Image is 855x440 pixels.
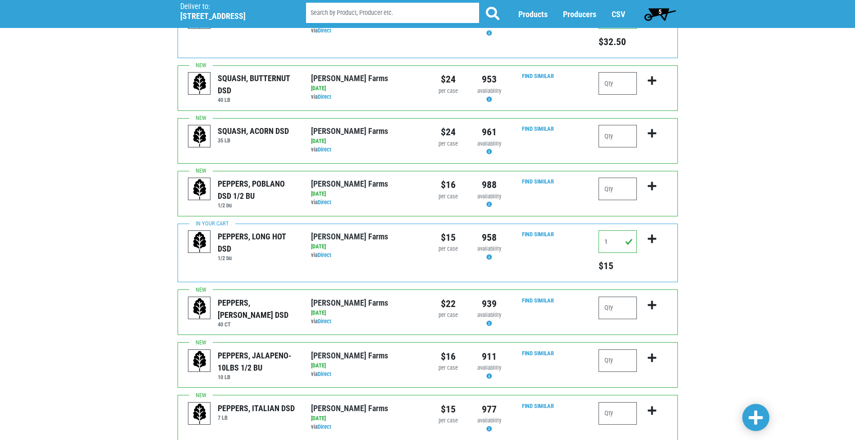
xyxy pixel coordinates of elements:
[476,245,503,262] div: Availability may be subject to change.
[311,309,421,317] div: [DATE]
[599,297,637,319] input: Qty
[311,403,388,413] a: [PERSON_NAME] Farms
[311,423,421,431] div: via
[477,87,501,94] span: availability
[518,9,548,19] a: Products
[218,125,289,137] div: SQUASH, ACORN DSD
[218,414,295,421] h6: 7 LB
[599,178,637,200] input: Qty
[311,362,421,370] div: [DATE]
[599,260,637,272] h5: Total price
[311,351,388,360] a: [PERSON_NAME] Farms
[434,192,462,201] div: per case
[188,178,211,201] img: placeholder-variety-43d6402dacf2d531de610a020419775a.svg
[640,5,680,23] a: 5
[612,9,625,19] a: CSV
[311,370,421,379] div: via
[218,137,289,144] h6: 35 LB
[188,231,211,253] img: placeholder-variety-43d6402dacf2d531de610a020419775a.svg
[180,11,283,21] h5: [STREET_ADDRESS]
[434,230,462,245] div: $15
[311,414,421,423] div: [DATE]
[188,297,211,320] img: placeholder-variety-43d6402dacf2d531de610a020419775a.svg
[476,125,503,139] div: 961
[476,72,503,87] div: 953
[599,402,637,425] input: Qty
[599,230,637,253] input: Qty
[434,72,462,87] div: $24
[476,297,503,311] div: 939
[477,193,501,200] span: availability
[476,349,503,364] div: 911
[318,252,331,258] a: Direct
[311,190,421,198] div: [DATE]
[434,364,462,372] div: per case
[434,297,462,311] div: $22
[218,402,295,414] div: PEPPERS, ITALIAN DSD
[477,245,501,252] span: availability
[311,137,421,146] div: [DATE]
[318,199,331,206] a: Direct
[476,21,503,38] div: Availability may be subject to change.
[311,73,388,83] a: [PERSON_NAME] Farms
[477,312,501,318] span: availability
[522,231,554,238] a: Find Similar
[522,178,554,185] a: Find Similar
[180,2,283,11] p: Deliver to:
[599,349,637,372] input: Qty
[477,417,501,424] span: availability
[434,125,462,139] div: $24
[434,245,462,253] div: per case
[311,146,421,154] div: via
[318,146,331,153] a: Direct
[311,93,421,101] div: via
[218,202,297,209] h6: 1/2 bu
[522,297,554,304] a: Find Similar
[218,255,297,261] h6: 1/2 bu
[311,198,421,207] div: via
[477,140,501,147] span: availability
[434,140,462,148] div: per case
[218,96,297,103] h6: 40 LB
[311,243,421,251] div: [DATE]
[599,72,637,95] input: Qty
[311,27,421,35] div: via
[218,178,297,202] div: PEPPERS, POBLANO DSD 1/2 BU
[318,423,331,430] a: Direct
[218,374,297,380] h6: 10 LB
[311,84,421,93] div: [DATE]
[477,364,501,371] span: availability
[522,73,554,79] a: Find Similar
[434,178,462,192] div: $16
[311,298,388,307] a: [PERSON_NAME] Farms
[218,72,297,96] div: SQUASH, BUTTERNUT DSD
[476,230,503,245] div: 958
[658,8,662,15] span: 5
[434,349,462,364] div: $16
[311,179,388,188] a: [PERSON_NAME] Farms
[522,125,554,132] a: Find Similar
[599,36,637,48] h5: Total price
[188,350,211,372] img: placeholder-variety-43d6402dacf2d531de610a020419775a.svg
[318,318,331,325] a: Direct
[522,403,554,409] a: Find Similar
[218,321,297,328] h6: 40 CT
[188,403,211,425] img: placeholder-variety-43d6402dacf2d531de610a020419775a.svg
[434,311,462,320] div: per case
[563,9,596,19] a: Producers
[434,417,462,425] div: per case
[311,251,421,260] div: via
[311,232,388,241] a: [PERSON_NAME] Farms
[311,317,421,326] div: via
[476,402,503,417] div: 977
[188,125,211,148] img: placeholder-variety-43d6402dacf2d531de610a020419775a.svg
[188,73,211,95] img: placeholder-variety-43d6402dacf2d531de610a020419775a.svg
[306,3,479,23] input: Search by Product, Producer etc.
[434,87,462,96] div: per case
[599,125,637,147] input: Qty
[318,27,331,34] a: Direct
[218,349,297,374] div: PEPPERS, JALAPENO- 10LBS 1/2 BU
[218,230,297,255] div: PEPPERS, LONG HOT DSD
